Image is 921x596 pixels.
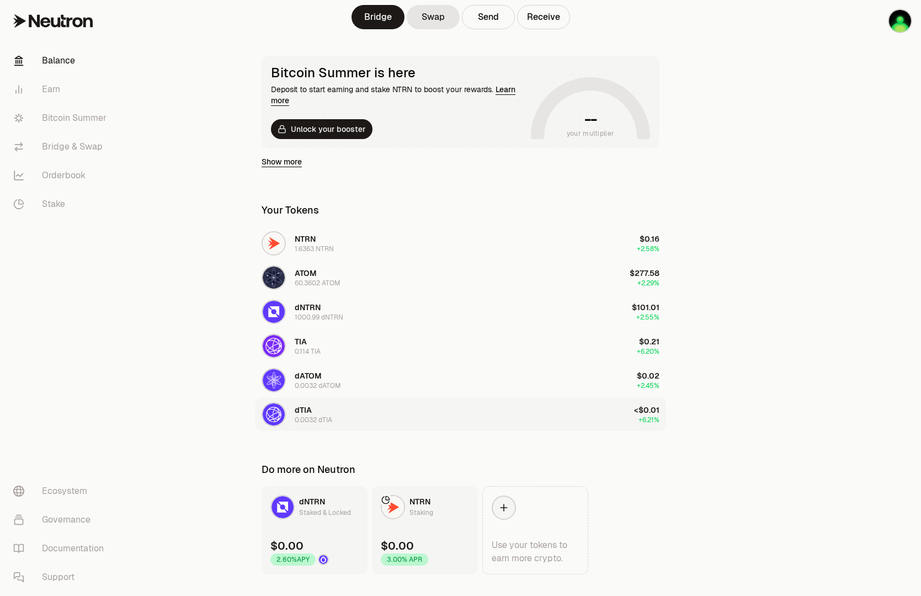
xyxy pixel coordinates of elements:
a: Show more [262,156,302,167]
div: Use your tokens to earn more crypto. [492,539,579,565]
button: Unlock your booster [271,119,372,139]
button: TIA LogoTIA0.114 TIA$0.21+6.20% [255,329,666,363]
a: Swap [407,5,460,29]
a: Bitcoin Summer [4,104,119,132]
button: dNTRN LogodNTRN1000.99 dNTRN$101.01+2.55% [255,295,666,328]
h1: -- [584,110,597,128]
img: dTIA Logo [263,403,285,425]
span: dNTRN [295,302,321,312]
a: Bridge & Swap [4,132,119,161]
span: +6.21% [638,416,659,424]
img: dNTRN Logo [263,301,285,323]
div: 1.6363 NTRN [295,244,334,253]
div: $0.00 [381,538,414,554]
div: 0.0032 dTIA [295,416,332,424]
img: dATOM Logo [263,369,285,391]
button: dATOM LogodATOM0.0032 dATOM$0.02+2.45% [255,364,666,397]
a: Balance [4,46,119,75]
a: Governance [4,505,119,534]
span: +2.55% [636,313,659,322]
span: +6.20% [637,347,659,356]
button: NTRN LogoNTRN1.6363 NTRN$0.16+2.58% [255,227,666,260]
span: dTIA [295,405,312,415]
div: $0.00 [270,538,304,554]
span: $277.58 [630,268,659,278]
span: NTRN [409,497,430,507]
span: dATOM [295,371,322,381]
div: Your Tokens [262,203,319,218]
a: Orderbook [4,161,119,190]
div: Staked & Locked [299,507,351,518]
button: Receive [517,5,570,29]
button: ATOM LogoATOM60.3602 ATOM$277.58+2.29% [255,261,666,294]
a: Earn [4,75,119,104]
a: Stake [4,190,119,219]
div: Do more on Neutron [262,462,355,477]
div: 60.3602 ATOM [295,279,340,288]
span: +2.58% [637,244,659,253]
span: $0.21 [639,337,659,347]
img: NTRN Logo [263,232,285,254]
span: NTRN [295,234,316,244]
span: $0.16 [640,234,659,244]
span: $101.01 [632,302,659,312]
span: +2.29% [637,279,659,288]
a: Bridge [352,5,404,29]
span: your multiplier [567,128,615,139]
button: dTIA LogodTIA0.0032 dTIA<$0.01+6.21% [255,398,666,431]
span: TIA [295,337,307,347]
div: Bitcoin Summer is here [271,65,526,81]
img: Kepl [889,10,911,32]
span: $0.02 [637,371,659,381]
img: TIA Logo [263,335,285,357]
span: ATOM [295,268,317,278]
div: Deposit to start earning and stake NTRN to boost your rewards. [271,84,526,106]
a: Support [4,563,119,592]
div: 3.00% APR [381,554,428,566]
img: Drop [319,555,328,564]
div: 0.114 TIA [295,347,321,356]
span: dNTRN [299,497,325,507]
span: <$0.01 [634,405,659,415]
a: Documentation [4,534,119,563]
a: NTRN LogoNTRNStaking$0.003.00% APR [372,486,478,574]
div: 2.60% APY [270,554,316,566]
img: dNTRN Logo [271,496,294,518]
button: Send [462,5,515,29]
img: ATOM Logo [263,267,285,289]
div: Staking [409,507,433,518]
a: Ecosystem [4,477,119,505]
img: NTRN Logo [382,496,404,518]
a: dNTRN LogodNTRNStaked & Locked$0.002.60%APYDrop [262,486,368,574]
span: +2.45% [637,381,659,390]
a: Use your tokens to earn more crypto. [482,486,588,574]
div: 0.0032 dATOM [295,381,341,390]
div: 1000.99 dNTRN [295,313,343,322]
